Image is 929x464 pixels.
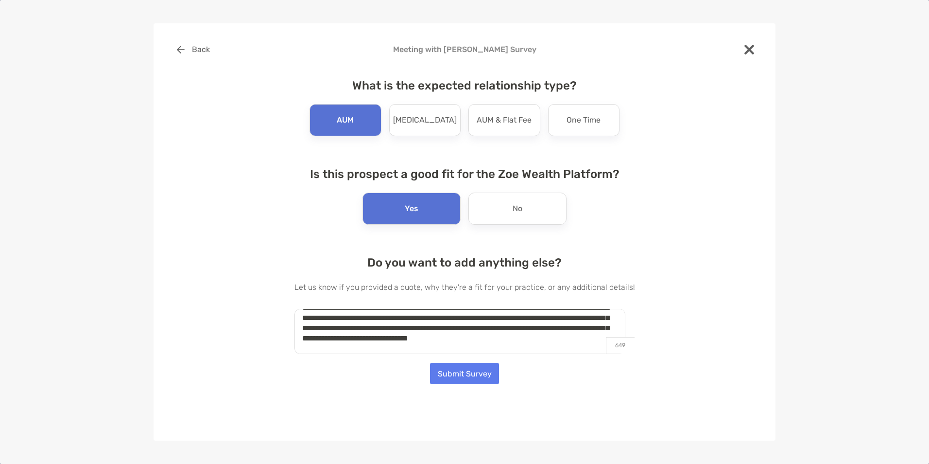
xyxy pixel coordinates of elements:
p: AUM [337,112,354,128]
h4: Meeting with [PERSON_NAME] Survey [169,45,760,54]
p: Let us know if you provided a quote, why they're a fit for your practice, or any additional details! [294,281,635,293]
p: Yes [405,201,418,216]
p: AUM & Flat Fee [477,112,532,128]
button: Submit Survey [430,363,499,384]
img: button icon [177,46,185,54]
p: 649 [606,337,635,354]
img: close modal [744,45,754,54]
p: No [513,201,522,216]
h4: What is the expected relationship type? [294,79,635,92]
h4: Is this prospect a good fit for the Zoe Wealth Platform? [294,167,635,181]
button: Back [169,39,217,60]
p: [MEDICAL_DATA] [393,112,457,128]
h4: Do you want to add anything else? [294,256,635,269]
p: One Time [567,112,601,128]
